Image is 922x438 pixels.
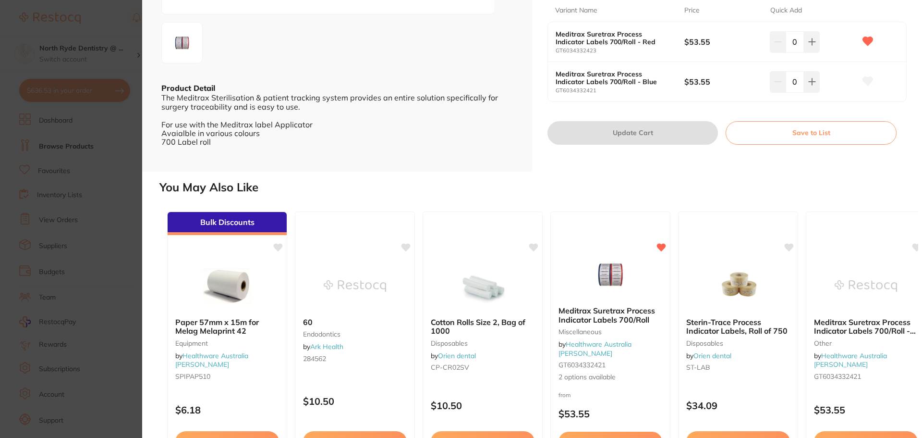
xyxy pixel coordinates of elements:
span: 2 options available [558,373,662,382]
b: Meditrax Suretrax Process Indicator Labels 700/Roll - Blue [556,70,671,86]
button: Update Cart [547,121,718,144]
span: by [303,342,343,351]
p: $53.55 [558,408,662,419]
a: Orien dental [693,351,731,360]
small: GT6034332421 [556,88,684,94]
small: GT6034332421 [558,361,662,369]
span: by [686,351,731,360]
div: The Meditrax Sterilisation & patient tracking system provides an entire solution specifically for... [161,93,513,146]
small: other [814,339,918,347]
b: Meditrax Suretrax Process Indicator Labels 700/Roll - Red [556,30,671,46]
p: $6.18 [175,404,279,415]
b: 60 [303,318,407,326]
small: Equipment [175,339,279,347]
span: by [558,340,631,357]
h2: You May Also Like [159,181,918,194]
div: Bulk Discounts [168,212,287,235]
img: Cotton Rolls Size 2, Bag of 1000 [451,262,514,310]
img: Sterin-Trace Process Indicator Labels, Roll of 750 [707,262,769,310]
span: by [175,351,248,369]
b: $53.55 [684,37,762,47]
b: Product Detail [161,83,215,93]
b: Sterin-Trace Process Indicator Labels, Roll of 750 [686,318,790,336]
p: $10.50 [431,400,534,411]
a: Ark Health [310,342,343,351]
img: Meditrax Suretrax Process Indicator Labels 700/Roll [579,250,642,299]
small: disposables [686,339,790,347]
small: GT6034332423 [556,48,684,54]
button: Save to List [726,121,897,144]
p: $53.55 [814,404,918,415]
small: SPIPAP510 [175,373,279,380]
img: Paper 57mm x 15m for Melag Melaprint 42 [196,262,258,310]
a: Healthware Australia [PERSON_NAME] [558,340,631,357]
small: GT6034332421 [814,373,918,380]
span: by [814,351,887,369]
small: CP-CR02SV [431,363,534,371]
p: Variant Name [555,6,597,15]
a: Healthware Australia [PERSON_NAME] [175,351,248,369]
b: Paper 57mm x 15m for Melag Melaprint 42 [175,318,279,336]
b: Meditrax Suretrax Process Indicator Labels 700/Roll - Blue [814,318,918,336]
small: ST-LAB [686,363,790,371]
span: by [431,351,476,360]
p: Price [684,6,700,15]
b: $53.55 [684,76,762,87]
img: 60 [324,262,386,310]
a: Orien dental [438,351,476,360]
b: Meditrax Suretrax Process Indicator Labels 700/Roll [558,306,662,324]
span: from [558,391,571,399]
a: Healthware Australia [PERSON_NAME] [814,351,887,369]
img: Meditrax Suretrax Process Indicator Labels 700/Roll - Blue [835,262,897,310]
p: $10.50 [303,396,407,407]
p: Quick Add [770,6,802,15]
img: anBn [165,25,199,60]
p: $34.09 [686,400,790,411]
small: miscellaneous [558,328,662,336]
small: 284562 [303,355,407,363]
small: disposables [431,339,534,347]
b: Cotton Rolls Size 2, Bag of 1000 [431,318,534,336]
small: endodontics [303,330,407,338]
